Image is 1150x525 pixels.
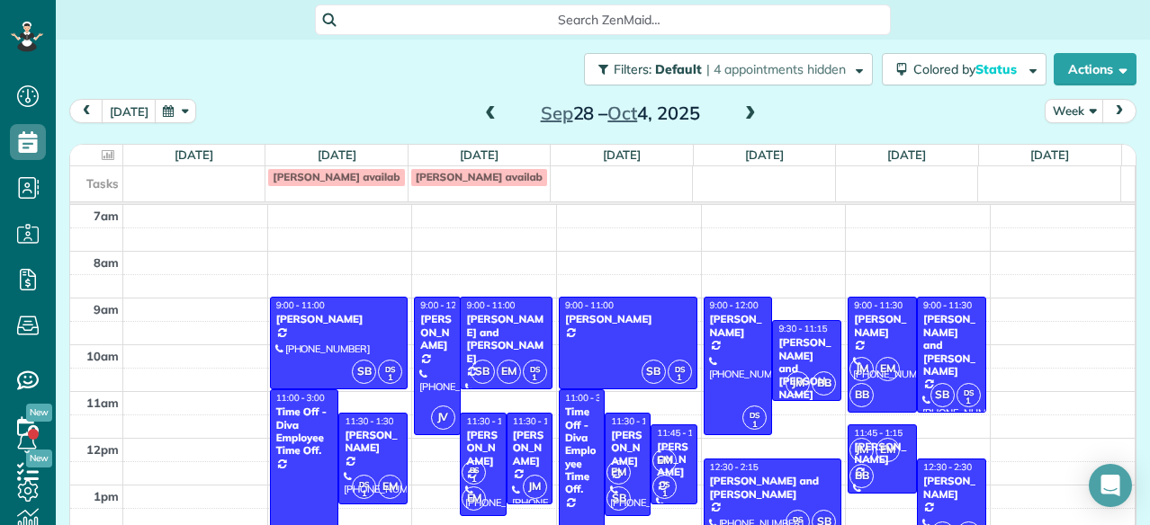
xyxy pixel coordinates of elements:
span: 12:30 - 2:30 [923,461,972,473]
div: [PERSON_NAME] [465,429,500,467]
span: DS [750,410,759,420]
span: 12:30 - 2:15 [710,461,759,473]
span: 1pm [94,489,119,503]
span: 11:45 - 1:15 [854,427,903,439]
span: JM [786,371,810,396]
span: 9:00 - 11:30 [854,299,903,311]
span: SB [930,383,955,407]
span: DS [660,479,669,489]
span: Colored by [913,61,1023,77]
span: JM [523,475,547,499]
div: [PERSON_NAME] [922,475,981,501]
div: [PERSON_NAME] [656,440,691,479]
div: [PERSON_NAME] [344,429,402,455]
span: [PERSON_NAME] available [416,170,552,183]
div: [PERSON_NAME] [419,313,454,351]
span: SB [352,360,376,384]
span: [PERSON_NAME] available [273,170,409,183]
span: 9:00 - 11:30 [923,299,972,311]
div: [PERSON_NAME] [853,313,912,339]
span: 11:00 - 3:00 [565,392,614,404]
div: Time Off - Diva Employee Time Off. [564,405,599,496]
span: EM [876,438,900,462]
span: BB [849,464,874,488]
a: [DATE] [1030,147,1069,162]
span: JM [849,438,874,462]
span: | 4 appointments hidden [706,61,846,77]
span: DS [470,465,480,475]
button: prev [69,99,103,123]
a: [DATE] [603,147,642,162]
small: 1 [653,485,676,503]
a: [DATE] [175,147,213,162]
small: 1 [957,393,980,410]
div: [PERSON_NAME] and [PERSON_NAME] [777,336,836,401]
button: next [1102,99,1137,123]
div: [PERSON_NAME] [610,429,645,467]
span: 7am [94,209,119,223]
div: [PERSON_NAME] and [PERSON_NAME] [709,475,837,501]
span: 8am [94,255,119,270]
small: 1 [524,369,546,387]
span: Oct [607,102,637,124]
span: EM [606,460,631,485]
span: Status [975,61,1020,77]
span: 11am [86,396,119,410]
div: [PERSON_NAME] [564,313,692,325]
button: Filters: Default | 4 appointments hidden [584,53,873,85]
span: EM [876,357,900,381]
span: 9:30 - 11:15 [778,323,827,334]
button: [DATE] [102,99,157,123]
small: 1 [669,369,691,387]
div: [PERSON_NAME] and [PERSON_NAME] [922,313,981,378]
span: New [26,404,52,422]
span: Default [655,61,703,77]
span: DS [793,514,803,524]
div: [PERSON_NAME] [709,313,768,339]
span: SB [471,360,495,384]
span: Sep [541,102,573,124]
a: Filters: Default | 4 appointments hidden [575,53,873,85]
a: [DATE] [460,147,499,162]
span: 9am [94,302,119,316]
div: [PERSON_NAME] [512,429,547,467]
span: 11:30 - 1:30 [345,415,393,427]
span: BB [849,383,874,407]
button: Week [1045,99,1104,123]
span: DS [530,364,540,374]
a: [DATE] [887,147,926,162]
span: 11:00 - 3:00 [276,392,325,404]
h2: 28 – 4, 2025 [508,103,732,123]
span: JM [849,357,874,381]
span: DS [675,364,685,374]
div: Open Intercom Messenger [1089,464,1132,507]
span: DS [385,364,395,374]
span: EM [462,486,486,511]
div: Time Off - Diva Employee Time Off. [275,405,334,458]
span: 9:00 - 11:00 [565,299,614,311]
small: 1 [353,485,375,503]
span: 9:00 - 11:00 [466,299,515,311]
small: 1 [743,416,766,433]
span: SB [606,486,631,511]
span: 12pm [86,442,119,457]
span: 9:00 - 12:00 [710,299,759,311]
span: 10am [86,349,119,363]
div: [PERSON_NAME] and [PERSON_NAME] [465,313,546,365]
a: [DATE] [745,147,784,162]
span: 11:30 - 1:30 [513,415,562,427]
span: 9:00 - 12:00 [420,299,469,311]
span: JV [431,405,455,430]
button: Colored byStatus [882,53,1047,85]
span: EM [497,360,521,384]
span: SB [642,360,666,384]
span: EM [652,449,677,473]
span: 11:30 - 1:45 [466,415,515,427]
span: 9:00 - 11:00 [276,299,325,311]
small: 1 [379,369,401,387]
span: DS [964,387,974,397]
small: 1 [463,471,485,488]
span: EM [378,475,402,499]
div: [PERSON_NAME] [275,313,403,325]
span: 11:30 - 1:45 [611,415,660,427]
